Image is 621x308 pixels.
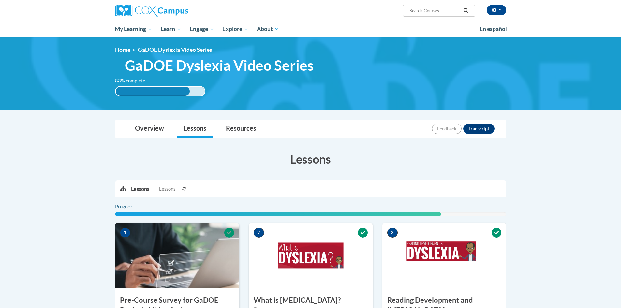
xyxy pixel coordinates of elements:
[463,124,495,134] button: Transcript
[177,120,213,138] a: Lessons
[128,120,170,138] a: Overview
[257,25,279,33] span: About
[115,5,239,17] a: Cox Campus
[254,228,264,238] span: 2
[219,120,263,138] a: Resources
[115,151,506,167] h3: Lessons
[125,57,314,74] span: GaDOE Dyslexia Video Series
[185,22,218,37] a: Engage
[115,25,152,33] span: My Learning
[161,25,181,33] span: Learn
[218,22,253,37] a: Explore
[120,228,130,238] span: 1
[249,223,373,288] img: Course Image
[409,7,461,15] input: Search Courses
[115,203,153,210] label: Progress:
[115,223,239,288] img: Course Image
[253,22,283,37] a: About
[105,22,516,37] div: Main menu
[222,25,248,33] span: Explore
[387,228,398,238] span: 3
[138,46,212,53] span: GaDOE Dyslexia Video Series
[111,22,157,37] a: My Learning
[480,25,507,32] span: En español
[116,87,190,96] div: 83% complete
[249,295,373,305] h3: What is [MEDICAL_DATA]?
[159,185,175,193] span: Lessons
[382,223,506,288] img: Course Image
[156,22,185,37] a: Learn
[115,46,130,53] a: Home
[432,124,462,134] button: Feedback
[487,5,506,15] button: Account Settings
[190,25,214,33] span: Engage
[115,77,153,84] label: 83% complete
[131,185,149,193] p: Lessons
[115,5,188,17] img: Cox Campus
[461,7,471,15] button: Search
[475,22,511,36] a: En español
